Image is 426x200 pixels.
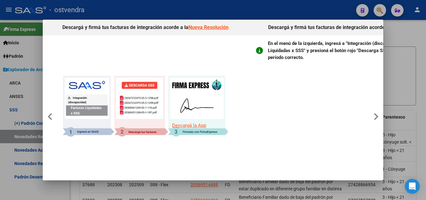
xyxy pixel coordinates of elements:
[188,24,229,30] a: Nueva Resolución
[63,76,228,137] img: Logo Firma Express
[172,123,206,128] a: Descargá la App
[405,179,420,194] div: Open Intercom Messenger
[43,20,249,35] h4: Descargá y firmá tus facturas de integración acorde a la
